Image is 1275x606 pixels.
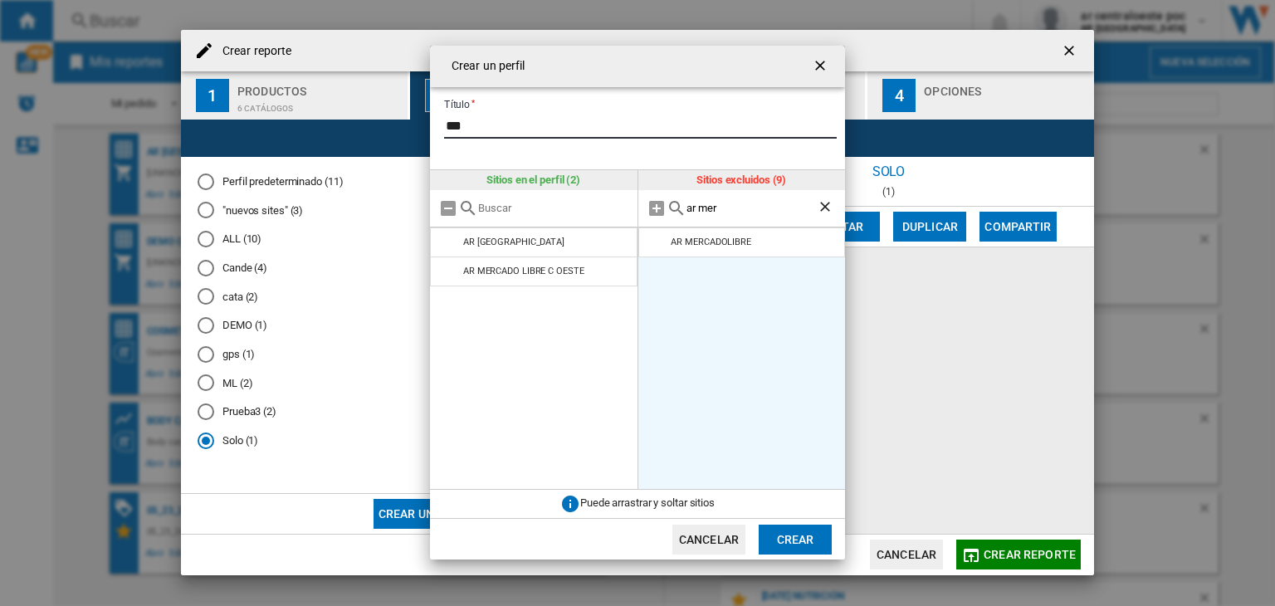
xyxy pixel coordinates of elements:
[580,497,715,510] span: Puede arrastrar y soltar sitios
[817,198,837,218] ng-md-icon: Borrar búsqueda
[463,266,584,276] div: AR MERCADO LIBRE C OESTE
[812,57,832,77] ng-md-icon: getI18NText('BUTTONS.CLOSE_DIALOG')
[759,525,832,555] button: Crear
[463,237,564,247] div: AR [GEOGRAPHIC_DATA]
[671,237,751,247] div: AR MERCADOLIBRE
[647,198,667,218] md-icon: Añadir todos
[443,58,525,75] h4: Crear un perfil
[805,50,838,83] button: getI18NText('BUTTONS.CLOSE_DIALOG')
[638,170,846,190] div: Sitios excluidos (9)
[438,198,458,218] md-icon: Quitar todo
[686,202,818,214] input: Buscar
[672,525,745,555] button: Cancelar
[478,202,629,214] input: Buscar
[430,170,637,190] div: Sitios en el perfil (2)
